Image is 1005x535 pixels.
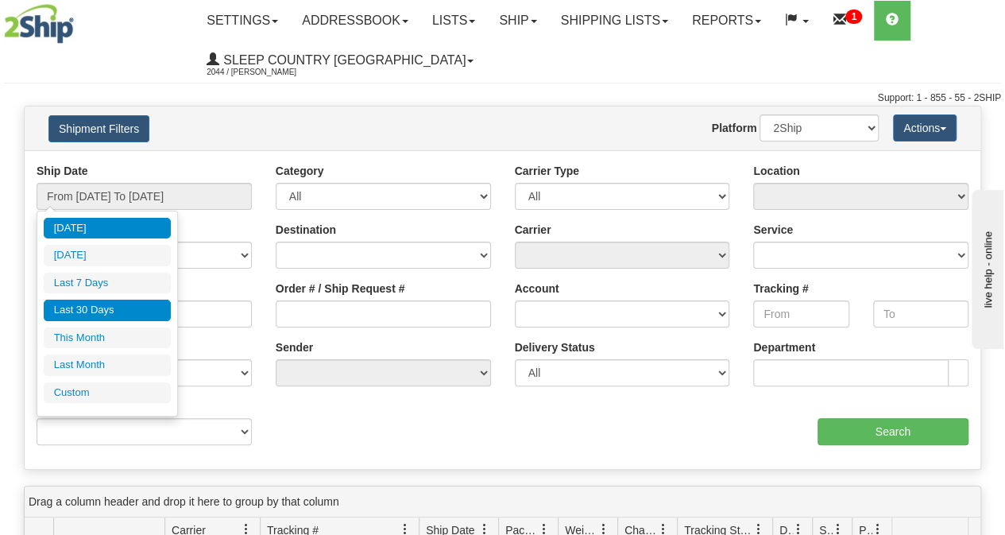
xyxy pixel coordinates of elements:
[12,14,147,25] div: live help - online
[753,300,848,328] input: From
[515,339,595,355] label: Delivery Status
[44,218,171,239] li: [DATE]
[276,281,405,297] label: Order # / Ship Request #
[487,1,548,41] a: Ship
[515,281,559,297] label: Account
[968,186,1003,348] iframe: chat widget
[276,339,313,355] label: Sender
[873,300,968,328] input: To
[44,273,171,294] li: Last 7 Days
[818,418,969,445] input: Search
[44,382,171,404] li: Custom
[44,300,171,321] li: Last 30 Days
[4,91,1001,105] div: Support: 1 - 855 - 55 - 2SHIP
[753,339,815,355] label: Department
[44,245,171,266] li: [DATE]
[44,355,171,376] li: Last Month
[753,163,799,179] label: Location
[25,487,980,518] div: grid grouping header
[48,115,149,142] button: Shipment Filters
[290,1,420,41] a: Addressbook
[195,41,485,80] a: Sleep Country [GEOGRAPHIC_DATA] 2044 / [PERSON_NAME]
[420,1,487,41] a: Lists
[549,1,680,41] a: Shipping lists
[753,281,808,297] label: Tracking #
[4,4,74,44] img: logo2044.jpg
[276,163,324,179] label: Category
[276,222,336,238] label: Destination
[893,114,957,142] button: Actions
[753,222,793,238] label: Service
[219,53,466,67] span: Sleep Country [GEOGRAPHIC_DATA]
[515,163,579,179] label: Carrier Type
[680,1,773,41] a: Reports
[207,64,326,80] span: 2044 / [PERSON_NAME]
[195,1,290,41] a: Settings
[845,10,862,24] sup: 1
[44,328,171,349] li: This Month
[712,120,757,136] label: Platform
[821,1,874,41] a: 1
[37,163,88,179] label: Ship Date
[515,222,551,238] label: Carrier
